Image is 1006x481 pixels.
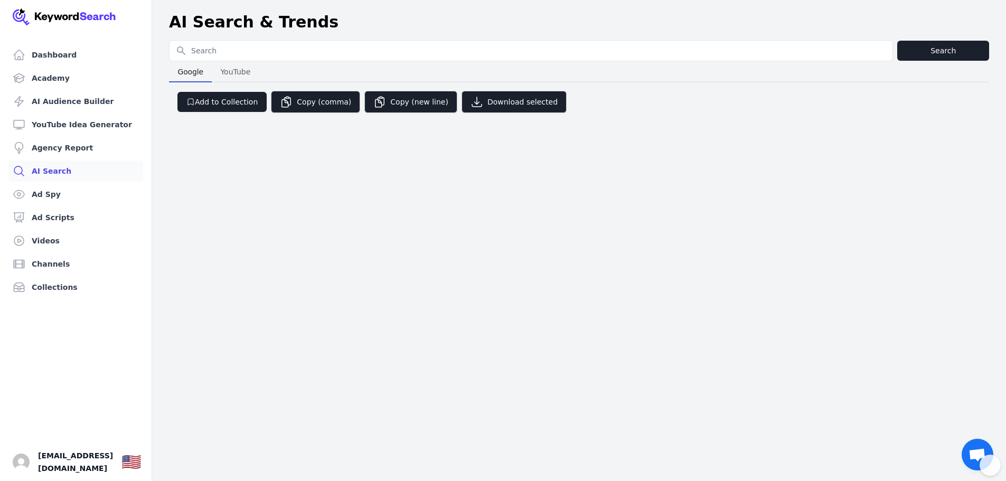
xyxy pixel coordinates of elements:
button: Add to Collection [177,92,267,112]
div: Chat öffnen [962,439,993,470]
button: Copy (new line) [364,91,457,113]
button: Open user button [13,454,30,470]
span: YouTube [216,64,255,79]
a: AI Audience Builder [8,91,143,112]
span: [EMAIL_ADDRESS][DOMAIN_NAME] [38,449,113,475]
a: Agency Report [8,137,143,158]
h1: AI Search & Trends [169,13,339,32]
button: Search [897,41,989,61]
button: Download selected [462,91,567,113]
a: Ad Spy [8,184,143,205]
input: Search [170,41,892,61]
button: Copy (comma) [271,91,360,113]
a: Ad Scripts [8,207,143,228]
a: Dashboard [8,44,143,65]
a: Videos [8,230,143,251]
a: YouTube Idea Generator [8,114,143,135]
a: Channels [8,253,143,275]
a: Academy [8,68,143,89]
a: Collections [8,277,143,298]
img: Your Company [13,8,116,25]
span: Google [173,64,208,79]
div: 🇺🇸 [121,452,141,471]
button: 🇺🇸 [121,451,141,473]
a: AI Search [8,161,143,182]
